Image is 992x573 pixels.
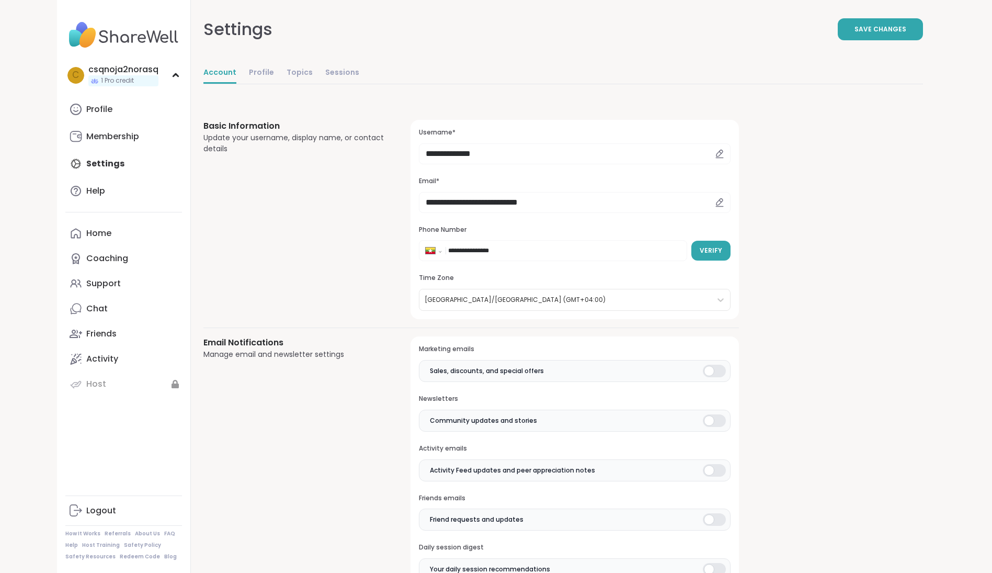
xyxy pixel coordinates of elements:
h3: Email Notifications [203,336,386,349]
h3: Basic Information [203,120,386,132]
a: Logout [65,498,182,523]
span: c [72,69,79,82]
div: Settings [203,17,272,42]
a: Account [203,63,236,84]
div: Update your username, display name, or contact details [203,132,386,154]
span: Friend requests and updates [430,515,523,524]
a: Sessions [325,63,359,84]
a: Home [65,221,182,246]
div: Support [86,278,121,289]
a: Profile [249,63,274,84]
h3: Phone Number [419,226,730,234]
div: Membership [86,131,139,142]
a: Redeem Code [120,553,160,560]
a: Safety Resources [65,553,116,560]
a: Profile [65,97,182,122]
a: About Us [135,530,160,537]
h3: Time Zone [419,274,730,283]
span: Community updates and stories [430,416,537,425]
div: Home [86,228,111,239]
a: Activity [65,346,182,372]
a: Coaching [65,246,182,271]
a: Friends [65,321,182,346]
a: Membership [65,124,182,149]
h3: Daily session digest [419,543,730,552]
h3: Marketing emails [419,345,730,354]
div: Activity [86,353,118,365]
div: Help [86,185,105,197]
div: Friends [86,328,117,340]
h3: Newsletters [419,395,730,403]
div: Manage email and newsletter settings [203,349,386,360]
a: Support [65,271,182,296]
img: ShareWell Nav Logo [65,17,182,53]
div: Logout [86,505,116,516]
h3: Friends emails [419,494,730,503]
span: Save Changes [854,25,906,34]
div: Profile [86,104,112,115]
div: csqnoja2norasq [88,64,158,75]
a: Help [65,542,78,549]
button: Verify [691,241,731,261]
div: Chat [86,303,108,314]
div: Host [86,378,106,390]
div: Coaching [86,253,128,264]
a: Referrals [105,530,131,537]
h3: Username* [419,128,730,137]
h3: Email* [419,177,730,186]
a: Blog [164,553,177,560]
a: FAQ [164,530,175,537]
span: Sales, discounts, and special offers [430,366,544,376]
a: Host Training [82,542,120,549]
button: Save Changes [838,18,923,40]
a: Help [65,178,182,204]
span: 1 Pro credit [101,76,134,85]
a: How It Works [65,530,100,537]
a: Safety Policy [124,542,161,549]
h3: Activity emails [419,444,730,453]
span: Activity Feed updates and peer appreciation notes [430,466,595,475]
span: Verify [700,246,722,255]
a: Host [65,372,182,397]
a: Chat [65,296,182,321]
a: Topics [287,63,313,84]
